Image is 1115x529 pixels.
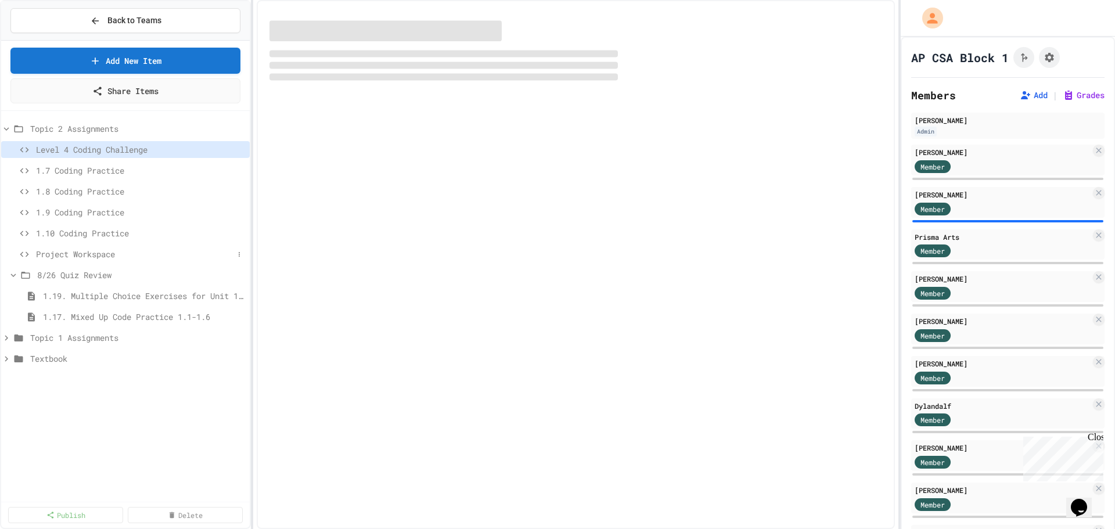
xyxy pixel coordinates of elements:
button: Assignment Settings [1039,47,1060,68]
div: [PERSON_NAME] [915,442,1091,453]
a: Add New Item [10,48,240,74]
h2: Members [911,87,956,103]
button: Back to Teams [10,8,240,33]
span: Project Workspace [36,248,233,260]
span: Member [920,499,945,510]
span: 8/26 Quiz Review [37,269,245,281]
div: [PERSON_NAME] [915,115,1101,125]
div: Prisma Arts [915,232,1091,242]
span: Topic 1 Assignments [30,332,245,344]
span: 1.10 Coding Practice [36,227,245,239]
span: Back to Teams [107,15,161,27]
iframe: chat widget [1019,432,1103,481]
span: Member [920,246,945,256]
span: 1.8 Coding Practice [36,185,245,197]
span: Member [920,330,945,341]
span: Member [920,288,945,298]
span: 1.7 Coding Practice [36,164,245,177]
span: Member [920,457,945,467]
span: 1.19. Multiple Choice Exercises for Unit 1a (1.1-1.6) [43,290,245,302]
a: Delete [128,507,243,523]
a: Publish [8,507,123,523]
span: 1.9 Coding Practice [36,206,245,218]
div: [PERSON_NAME] [915,189,1091,200]
span: Level 4 Coding Challenge [36,143,245,156]
span: Textbook [30,352,245,365]
a: Share Items [10,78,240,103]
h1: AP CSA Block 1 [911,49,1009,66]
div: [PERSON_NAME] [915,316,1091,326]
iframe: chat widget [1066,483,1103,517]
span: Topic 2 Assignments [30,123,245,135]
div: Chat with us now!Close [5,5,80,74]
span: Member [920,161,945,172]
span: Member [920,204,945,214]
div: [PERSON_NAME] [915,147,1091,157]
span: | [1052,88,1058,102]
button: More options [233,249,245,260]
button: Click to see fork details [1013,47,1034,68]
div: My Account [910,5,946,31]
div: [PERSON_NAME] [915,274,1091,284]
div: Admin [915,127,937,136]
div: Dylandalf [915,401,1091,411]
button: Grades [1063,89,1105,101]
span: 1.17. Mixed Up Code Practice 1.1-1.6 [43,311,245,323]
button: Add [1020,89,1048,101]
div: [PERSON_NAME] [915,485,1091,495]
span: Member [920,415,945,425]
div: [PERSON_NAME] [915,358,1091,369]
span: Member [920,373,945,383]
